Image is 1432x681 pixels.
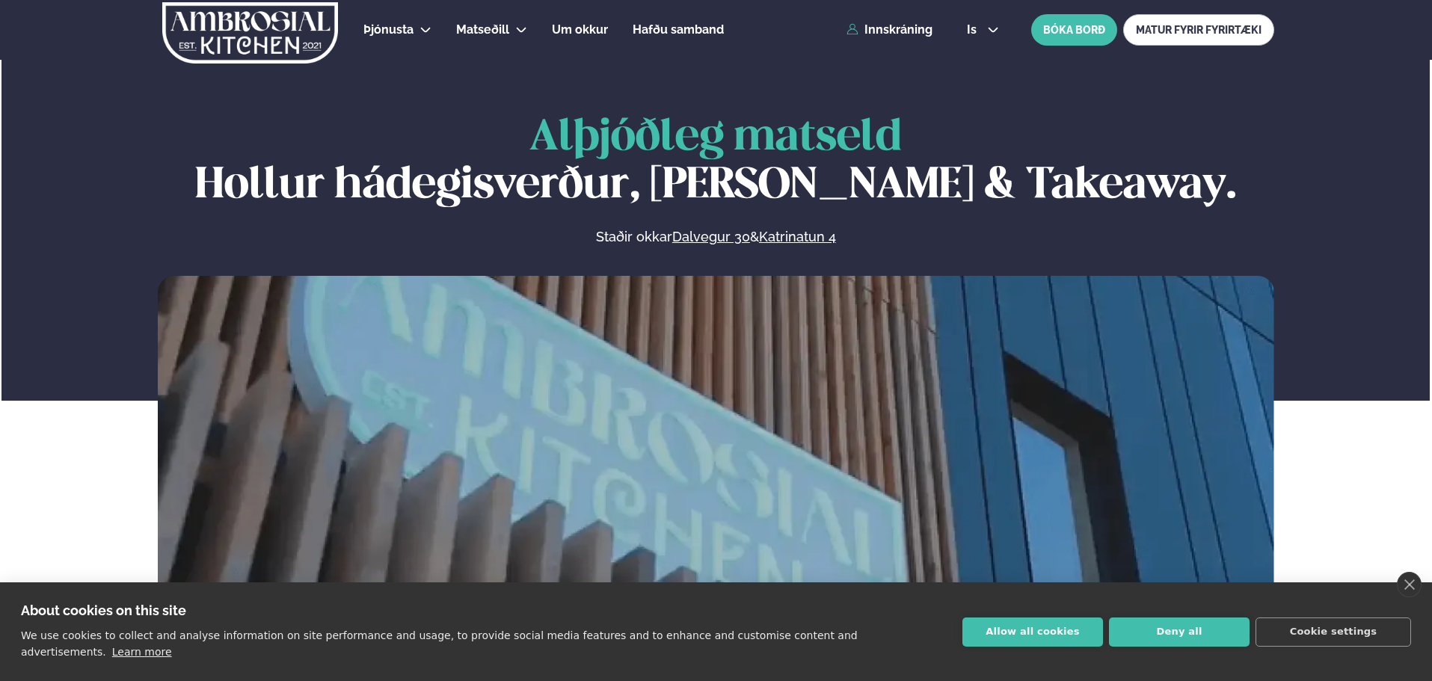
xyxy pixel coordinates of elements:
a: MATUR FYRIR FYRIRTÆKI [1123,14,1274,46]
img: logo [161,2,339,64]
a: Þjónusta [363,21,414,39]
a: Matseðill [456,21,509,39]
h1: Hollur hádegisverður, [PERSON_NAME] & Takeaway. [158,114,1274,210]
span: Matseðill [456,22,509,37]
strong: About cookies on this site [21,603,186,618]
span: Þjónusta [363,22,414,37]
a: Dalvegur 30 [672,228,750,246]
button: Deny all [1109,617,1250,647]
span: is [967,24,981,36]
a: Hafðu samband [633,21,724,39]
button: BÓKA BORÐ [1031,14,1117,46]
p: We use cookies to collect and analyse information on site performance and usage, to provide socia... [21,629,858,658]
span: Alþjóðleg matseld [529,117,902,158]
button: Allow all cookies [962,617,1103,647]
span: Hafðu samband [633,22,724,37]
button: Cookie settings [1256,617,1411,647]
a: Katrinatun 4 [759,228,836,246]
span: Um okkur [552,22,608,37]
a: Um okkur [552,21,608,39]
a: Innskráning [846,23,932,37]
a: close [1397,572,1422,597]
p: Staðir okkar & [433,228,998,246]
button: is [955,24,1011,36]
a: Learn more [112,646,172,658]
